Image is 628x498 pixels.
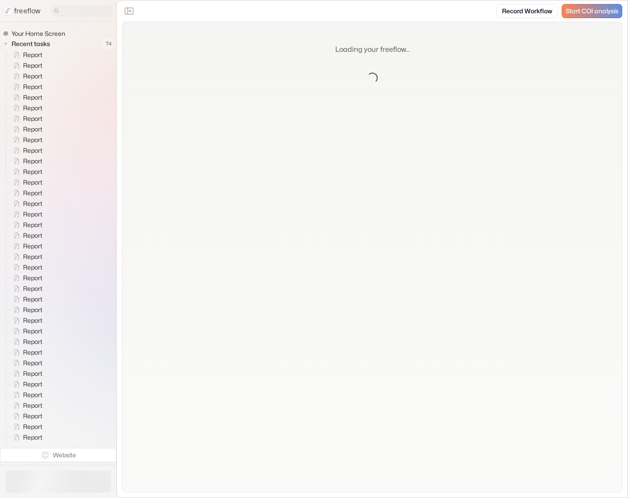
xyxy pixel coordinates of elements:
[21,50,45,59] span: Report
[6,50,46,60] a: Report
[6,209,46,220] a: Report
[21,412,45,421] span: Report
[21,401,45,410] span: Report
[6,283,46,294] a: Report
[6,92,46,103] a: Report
[10,39,53,48] span: Recent tasks
[21,284,45,293] span: Report
[21,380,45,389] span: Report
[6,326,46,336] a: Report
[21,327,45,336] span: Report
[21,433,45,442] span: Report
[21,390,45,399] span: Report
[21,146,45,155] span: Report
[6,379,46,390] a: Report
[21,305,45,314] span: Report
[6,103,46,113] a: Report
[14,6,41,16] p: freeflow
[21,135,45,144] span: Report
[6,124,46,135] a: Report
[6,262,46,273] a: Report
[496,4,558,18] a: Record Workflow
[21,348,45,357] span: Report
[21,210,45,219] span: Report
[21,72,45,81] span: Report
[21,178,45,187] span: Report
[6,315,46,326] a: Report
[566,8,618,15] span: Start COI analysis
[6,188,46,198] a: Report
[6,273,46,283] a: Report
[6,230,46,241] a: Report
[6,336,46,347] a: Report
[3,39,54,49] button: Recent tasks
[6,198,46,209] a: Report
[21,189,45,197] span: Report
[6,177,46,188] a: Report
[562,4,622,18] a: Start COI analysis
[6,81,46,92] a: Report
[21,157,45,166] span: Report
[6,294,46,305] a: Report
[21,252,45,261] span: Report
[4,6,41,16] a: freeflow
[122,4,136,18] button: Close the sidebar
[21,93,45,102] span: Report
[21,242,45,251] span: Report
[10,29,68,38] span: Your Home Screen
[21,295,45,304] span: Report
[6,358,46,368] a: Report
[21,114,45,123] span: Report
[21,316,45,325] span: Report
[3,29,69,38] a: Your Home Screen
[21,61,45,70] span: Report
[6,220,46,230] a: Report
[6,60,46,71] a: Report
[6,135,46,145] a: Report
[21,369,45,378] span: Report
[21,231,45,240] span: Report
[6,166,46,177] a: Report
[21,263,45,272] span: Report
[21,220,45,229] span: Report
[21,199,45,208] span: Report
[6,71,46,81] a: Report
[21,125,45,134] span: Report
[6,156,46,166] a: Report
[6,432,46,443] a: Report
[21,359,45,367] span: Report
[6,251,46,262] a: Report
[6,368,46,379] a: Report
[335,44,410,55] p: Loading your freeflow...
[21,167,45,176] span: Report
[6,400,46,411] a: Report
[21,82,45,91] span: Report
[101,38,116,50] span: 74
[21,274,45,282] span: Report
[6,421,46,432] a: Report
[6,145,46,156] a: Report
[6,241,46,251] a: Report
[6,305,46,315] a: Report
[6,411,46,421] a: Report
[21,422,45,431] span: Report
[6,390,46,400] a: Report
[6,347,46,358] a: Report
[21,104,45,112] span: Report
[6,113,46,124] a: Report
[21,337,45,346] span: Report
